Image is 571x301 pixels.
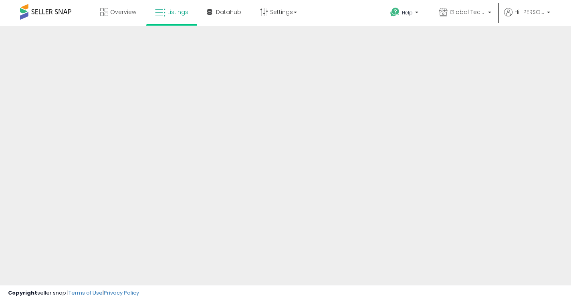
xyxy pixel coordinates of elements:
strong: Copyright [8,289,37,297]
span: Hi [PERSON_NAME] [515,8,545,16]
a: Help [384,1,426,26]
a: Privacy Policy [104,289,139,297]
div: seller snap | | [8,289,139,297]
span: Listings [167,8,188,16]
span: Overview [110,8,136,16]
span: Help [402,9,413,16]
i: Get Help [390,7,400,17]
a: Hi [PERSON_NAME] [504,8,550,26]
span: Global Teck Worldwide ([GEOGRAPHIC_DATA]) [450,8,486,16]
a: Terms of Use [69,289,103,297]
span: DataHub [216,8,241,16]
